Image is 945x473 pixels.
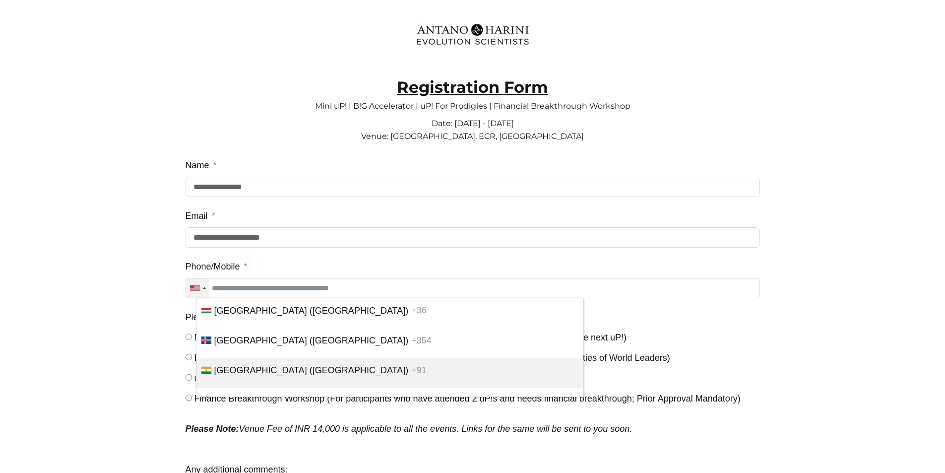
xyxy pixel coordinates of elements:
[186,278,209,298] div: Telephone country code
[194,373,576,383] span: uP! For Prodigies (For prodigies who have attended at least 1 full uP! - A Mini Cycle of Evolution)
[194,353,670,363] span: B!G Accelerator (For B!G Participants who have attended at least 1 uP! - to build Superior Capabi...
[186,227,760,248] input: Email
[186,207,215,225] label: Email
[411,365,427,375] span: +91
[186,395,192,401] input: Finance Breakthrough Workshop (For participants who have attended 2 uP!s and needs financial brea...
[186,278,760,298] input: Phone/Mobile
[194,394,741,404] span: Finance Breakthrough Workshop (For participants who have attended 2 uP!s and needs financial brea...
[186,424,632,434] em: Venue Fee of INR 14,000 is applicable to all the events. Links for the same will be sent to you s...
[361,119,584,141] span: Date: [DATE] - [DATE] Venue: [GEOGRAPHIC_DATA], ECR, [GEOGRAPHIC_DATA]
[196,298,583,397] ul: List of countries
[214,365,409,375] span: [GEOGRAPHIC_DATA] ([GEOGRAPHIC_DATA])
[411,306,427,316] span: +36
[310,395,325,405] span: +62
[397,77,548,97] strong: Registration Form
[186,354,192,360] input: B!G Accelerator (For B!G Participants who have attended at least 1 uP! - to build Superior Capabi...
[186,258,248,275] label: Phone/Mobile
[214,336,409,345] span: [GEOGRAPHIC_DATA] ([GEOGRAPHIC_DATA])
[194,333,627,342] span: Mini uP! (For participants who have attended at least 1 full uP! - A Mini Cycle of Evolution befo...
[186,156,217,174] label: Name
[214,306,409,316] span: [GEOGRAPHIC_DATA] ([GEOGRAPHIC_DATA])
[186,334,192,340] input: Mini uP! (For participants who have attended at least 1 full uP! - A Mini Cycle of Evolution befo...
[411,17,534,51] img: Evolution-Scientist (2)
[186,94,760,109] p: Mini uP! | B!G Accelerator | uP! For Prodigies | Financial Breakthrough Workshop
[186,374,192,381] input: uP! For Prodigies (For prodigies who have attended at least 1 full uP! - A Mini Cycle of Evolution)
[214,395,307,405] span: [GEOGRAPHIC_DATA]
[186,308,540,326] label: Please select the events you are attending on 18th - 21st Sep 2025 in Chennai.
[411,336,432,345] span: +354
[186,424,239,434] strong: Please Note:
